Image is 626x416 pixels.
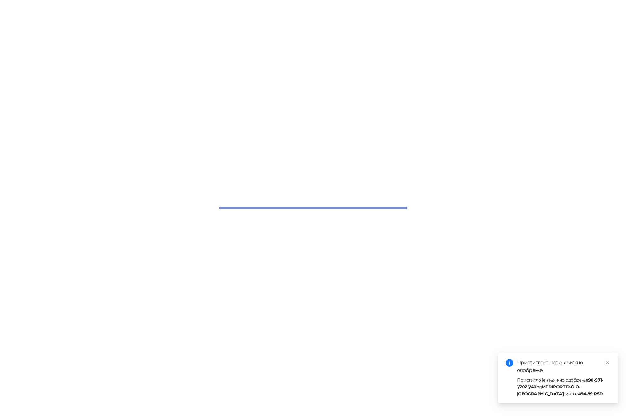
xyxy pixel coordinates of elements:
div: Пристигло је књижно одобрење од , износ [517,377,611,397]
span: close [605,360,610,365]
strong: 90-971-1/2025/40 [517,377,603,390]
strong: MEDIPORT D.O.O. [GEOGRAPHIC_DATA] [517,384,580,397]
a: Close [604,359,611,366]
span: info-circle [506,359,513,367]
strong: 494,89 RSD [578,391,603,397]
div: Пристигло је ново књижно одобрење [517,359,611,374]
